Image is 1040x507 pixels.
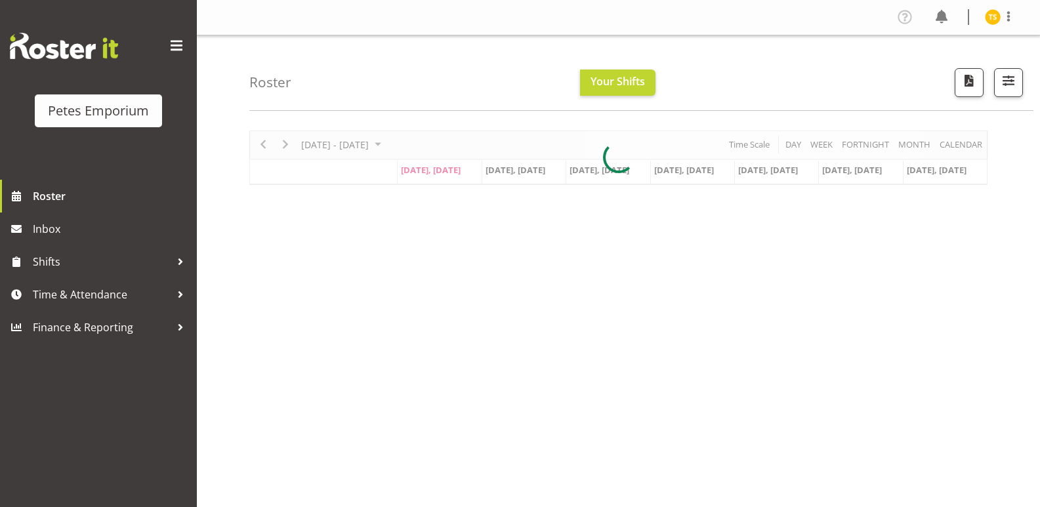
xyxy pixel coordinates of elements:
button: Your Shifts [580,70,655,96]
img: tamara-straker11292.jpg [985,9,1001,25]
span: Inbox [33,219,190,239]
div: Petes Emporium [48,101,149,121]
h4: Roster [249,75,291,90]
img: Rosterit website logo [10,33,118,59]
span: Roster [33,186,190,206]
button: Download a PDF of the roster according to the set date range. [955,68,984,97]
button: Filter Shifts [994,68,1023,97]
span: Shifts [33,252,171,272]
span: Time & Attendance [33,285,171,304]
span: Finance & Reporting [33,317,171,337]
span: Your Shifts [591,74,645,89]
